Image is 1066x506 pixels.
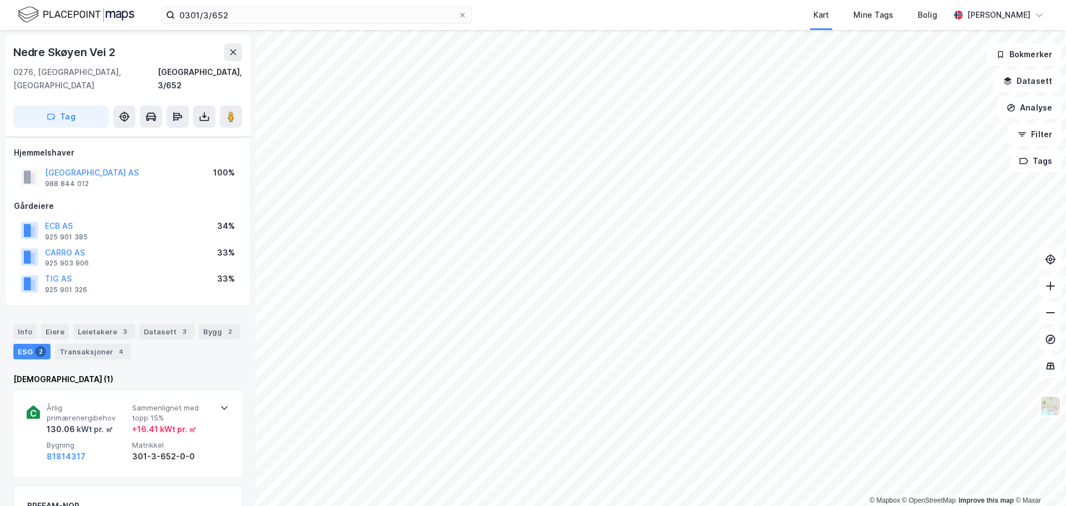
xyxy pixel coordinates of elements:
[47,450,86,463] button: 81814317
[13,66,158,92] div: 0276, [GEOGRAPHIC_DATA], [GEOGRAPHIC_DATA]
[119,326,130,337] div: 3
[994,70,1062,92] button: Datasett
[139,324,194,339] div: Datasett
[918,8,937,22] div: Bolig
[199,324,240,339] div: Bygg
[213,166,235,179] div: 100%
[1010,150,1062,172] button: Tags
[1040,395,1061,417] img: Z
[35,346,46,357] div: 2
[959,497,1014,504] a: Improve this map
[13,324,37,339] div: Info
[45,233,88,242] div: 925 901 385
[13,344,51,359] div: ESG
[1010,453,1066,506] div: Kontrollprogram for chat
[132,440,213,450] span: Matrikkel
[1008,123,1062,146] button: Filter
[13,373,242,386] div: [DEMOGRAPHIC_DATA] (1)
[47,403,128,423] span: Årlig primærenergibehov
[902,497,956,504] a: OpenStreetMap
[47,440,128,450] span: Bygning
[967,8,1030,22] div: [PERSON_NAME]
[217,272,235,285] div: 33%
[73,324,135,339] div: Leietakere
[217,246,235,259] div: 33%
[55,344,131,359] div: Transaksjoner
[1010,453,1066,506] iframe: Chat Widget
[217,219,235,233] div: 34%
[997,97,1062,119] button: Analyse
[115,346,127,357] div: 4
[813,8,829,22] div: Kart
[132,403,213,423] span: Sammenlignet med topp 15%
[18,5,134,24] img: logo.f888ab2527a4732fd821a326f86c7f29.svg
[45,285,87,294] div: 925 901 326
[132,450,213,463] div: 301-3-652-0-0
[14,146,242,159] div: Hjemmelshaver
[41,324,69,339] div: Eiere
[224,326,235,337] div: 2
[175,7,458,23] input: Søk på adresse, matrikkel, gårdeiere, leietakere eller personer
[869,497,900,504] a: Mapbox
[45,179,89,188] div: 988 844 012
[13,106,109,128] button: Tag
[987,43,1062,66] button: Bokmerker
[47,423,113,436] div: 130.06
[75,423,113,436] div: kWt pr. ㎡
[158,66,242,92] div: [GEOGRAPHIC_DATA], 3/652
[14,199,242,213] div: Gårdeiere
[132,423,197,436] div: + 16.41 kWt pr. ㎡
[179,326,190,337] div: 3
[45,259,89,268] div: 925 903 906
[13,43,117,61] div: Nedre Skøyen Vei 2
[853,8,893,22] div: Mine Tags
